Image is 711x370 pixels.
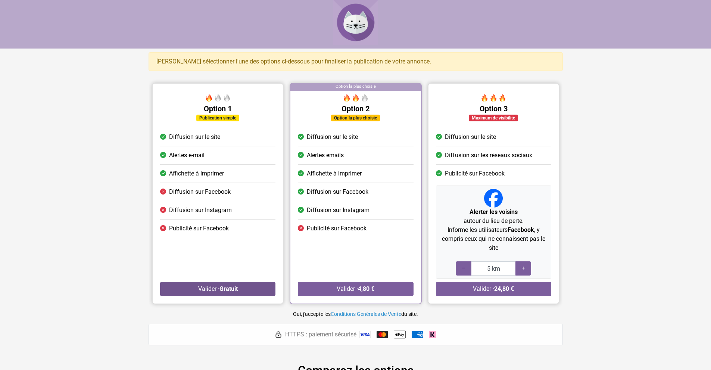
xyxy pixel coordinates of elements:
[429,331,436,338] img: Klarna
[358,285,374,292] strong: 4,80 €
[469,208,517,215] strong: Alerter les voisins
[359,331,371,338] img: Visa
[507,226,534,233] strong: Facebook
[307,133,358,142] span: Diffusion sur le site
[169,133,220,142] span: Diffusion sur le site
[436,282,551,296] button: Valider ·24,80 €
[307,206,369,215] span: Diffusion sur Instagram
[439,226,548,252] p: Informe les utilisateurs , y compris ceux qui ne connaissent pas le site
[307,224,367,233] span: Publicité sur Facebook
[307,187,368,196] span: Diffusion sur Facebook
[169,224,229,233] span: Publicité sur Facebook
[394,329,406,341] img: Apple Pay
[219,285,237,292] strong: Gratuit
[275,331,282,338] img: HTTPS : paiement sécurisé
[484,189,503,208] img: Facebook
[469,115,518,121] div: Maximum de visibilité
[169,151,205,160] span: Alertes e-mail
[377,331,388,338] img: Mastercard
[169,187,231,196] span: Diffusion sur Facebook
[149,52,563,71] div: [PERSON_NAME] sélectionner l'une des options ci-dessous pour finaliser la publication de votre an...
[445,169,504,178] span: Publicité sur Facebook
[307,169,362,178] span: Affichette à imprimer
[196,115,239,121] div: Publication simple
[445,151,532,160] span: Diffusion sur les réseaux sociaux
[445,133,496,142] span: Diffusion sur le site
[160,282,275,296] button: Valider ·Gratuit
[307,151,344,160] span: Alertes emails
[331,115,380,121] div: Option la plus choisie
[293,311,418,317] small: Oui, j'accepte les du site.
[412,331,423,338] img: American Express
[439,208,548,226] p: autour du lieu de perte.
[494,285,514,292] strong: 24,80 €
[169,206,232,215] span: Diffusion sur Instagram
[169,169,224,178] span: Affichette à imprimer
[298,104,413,113] h5: Option 2
[436,104,551,113] h5: Option 3
[298,282,413,296] button: Valider ·4,80 €
[331,311,401,317] a: Conditions Générales de Vente
[290,84,421,91] div: Option la plus choisie
[285,330,356,339] span: HTTPS : paiement sécurisé
[160,104,275,113] h5: Option 1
